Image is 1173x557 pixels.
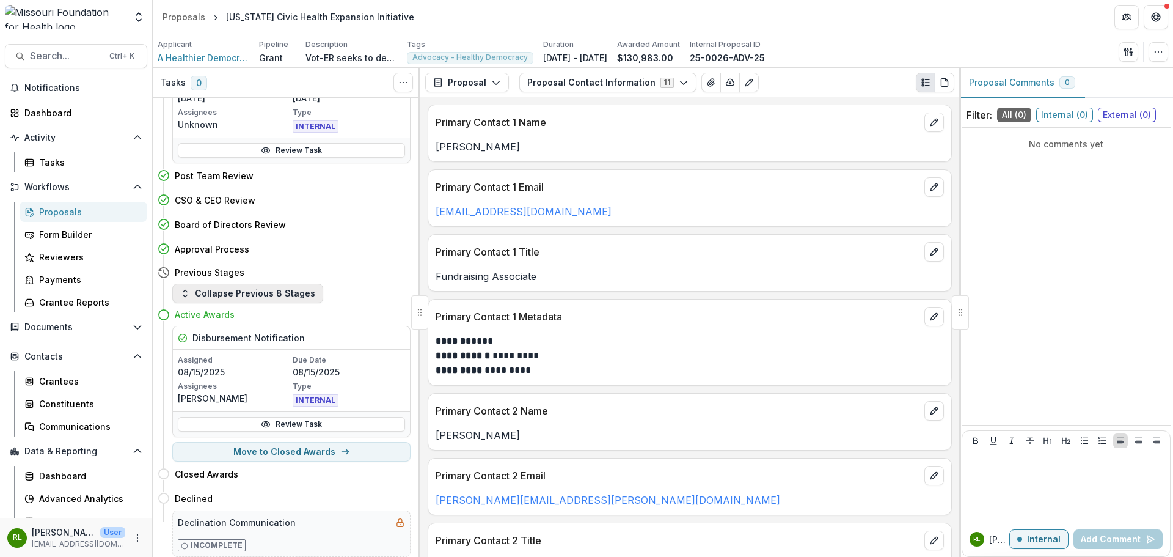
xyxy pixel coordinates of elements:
a: Review Task [178,417,405,432]
a: Data Report [20,511,147,531]
p: Primary Contact 2 Title [436,533,919,548]
h4: CSO & CEO Review [175,194,255,207]
span: Documents [24,322,128,333]
button: Open Workflows [5,177,147,197]
span: Workflows [24,182,128,193]
p: Primary Contact 2 Name [436,404,919,418]
button: Add Comment [1073,529,1163,549]
h4: Previous Stages [175,266,244,279]
button: Toggle View Cancelled Tasks [393,73,413,92]
button: Strike [1023,433,1037,448]
p: 08/15/2025 [178,366,290,378]
div: Rebekah Lerch [13,534,22,542]
button: View Attached Files [701,73,721,92]
p: Due Date [293,355,405,366]
p: Filter: [967,108,992,122]
button: Align Center [1131,433,1146,448]
div: Reviewers [39,251,137,264]
p: [DATE] [293,92,405,105]
img: Missouri Foundation for Health logo [5,5,125,29]
div: Form Builder [39,228,137,241]
p: [EMAIL_ADDRESS][DOMAIN_NAME] [32,539,125,550]
span: External ( 0 ) [1098,108,1156,122]
button: edit [924,113,944,132]
span: All ( 0 ) [997,108,1031,122]
div: Rebekah Lerch [973,536,981,542]
p: Primary Contact 1 Title [436,245,919,259]
p: Tags [407,39,425,50]
a: [EMAIL_ADDRESS][DOMAIN_NAME] [436,205,612,218]
span: Internal ( 0 ) [1036,108,1093,122]
p: 25-0026-ADV-25 [690,51,765,64]
span: Contacts [24,352,128,362]
div: Grantee Reports [39,296,137,309]
button: Align Left [1113,433,1128,448]
div: Data Report [39,515,137,528]
button: Align Right [1149,433,1164,448]
button: Open Data & Reporting [5,441,147,461]
button: Move to Closed Awards [172,442,411,462]
button: edit [924,466,944,485]
button: Italicize [1004,433,1019,448]
p: Primary Contact 1 Name [436,115,919,130]
p: Description [305,39,348,50]
button: Internal [1009,529,1069,549]
div: Tasks [39,156,137,169]
a: Proposals [20,202,147,222]
p: [PERSON_NAME] [436,428,944,443]
button: Open Activity [5,128,147,147]
p: [PERSON_NAME] [178,392,290,405]
button: Open Contacts [5,347,147,366]
div: Constituents [39,397,137,410]
p: Vot-ER seeks to deepen civic engagement in [US_STATE]'s healthcare settings by expanding our Civi... [305,51,397,64]
a: A Healthier Democracy [158,51,249,64]
button: Ordered List [1095,433,1109,448]
p: Pipeline [259,39,288,50]
p: [DATE] - [DATE] [543,51,607,64]
button: Open Documents [5,317,147,337]
a: Tasks [20,152,147,172]
span: 0 [191,76,207,90]
a: Grantees [20,371,147,391]
div: Ctrl + K [107,50,137,63]
button: Bold [968,433,983,448]
p: Primary Contact 2 Email [436,468,919,483]
div: Proposals [39,205,137,218]
button: edit [924,401,944,421]
div: Payments [39,273,137,286]
a: Proposals [158,8,210,26]
button: Collapse Previous 8 Stages [172,284,323,303]
p: Internal [1027,534,1061,545]
a: Reviewers [20,247,147,267]
button: Plaintext view [916,73,935,92]
button: edit [924,242,944,262]
a: Communications [20,416,147,437]
button: edit [924,177,944,197]
span: INTERNAL [293,394,338,407]
button: Proposal Contact Information11 [519,73,696,92]
p: [PERSON_NAME] [436,139,944,154]
button: More [130,531,145,545]
p: [PERSON_NAME] L [989,533,1009,546]
h4: Post Team Review [175,169,254,182]
h5: Disbursement Notification [192,331,305,344]
div: Grantees [39,375,137,388]
div: [US_STATE] Civic Health Expansion Initiative [226,10,414,23]
span: INTERNAL [293,120,338,133]
p: Grant [259,51,283,64]
button: Underline [986,433,1001,448]
button: Proposal Comments [959,68,1085,98]
a: Review Task [178,143,405,158]
h4: Declined [175,492,213,505]
div: Dashboard [39,470,137,482]
button: Edit as form [739,73,759,92]
p: No comments yet [967,138,1166,150]
h3: Tasks [160,78,186,88]
h4: Board of Directors Review [175,218,286,231]
p: Assignees [178,107,290,118]
p: Primary Contact 1 Email [436,180,919,194]
button: Notifications [5,78,147,98]
span: Activity [24,133,128,143]
nav: breadcrumb [158,8,419,26]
